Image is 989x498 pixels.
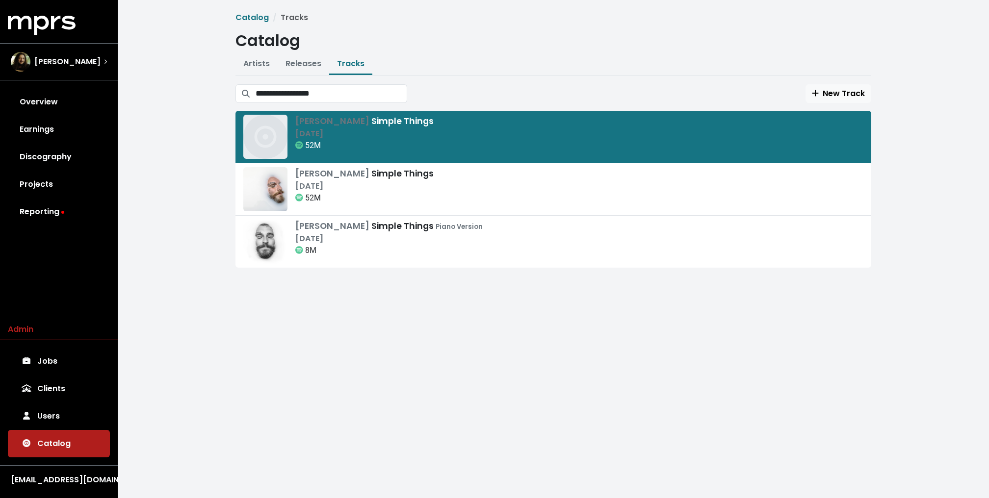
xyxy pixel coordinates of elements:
div: [EMAIL_ADDRESS][DOMAIN_NAME] [11,474,107,486]
button: [EMAIL_ADDRESS][DOMAIN_NAME] [8,473,110,486]
a: mprs logo [8,19,76,30]
input: Search tracks [256,84,407,103]
div: Simple Things [295,167,434,180]
div: [DATE] [295,180,434,192]
img: Album art for this track [243,115,287,159]
div: [DATE] [295,233,483,245]
a: Discography [8,143,110,171]
span: [PERSON_NAME] [295,168,371,179]
img: The selected account / producer [11,52,30,72]
a: Reporting [8,198,110,225]
div: Simple Things [295,220,483,232]
span: [PERSON_NAME] [34,56,101,68]
small: Piano Version [436,222,483,231]
img: Album art for this track [243,220,287,264]
nav: breadcrumb [235,12,871,24]
span: New Track [812,88,865,99]
a: Clients [8,375,110,402]
a: Projects [8,171,110,198]
div: 52M [295,140,434,151]
img: Album art for this track [243,167,287,211]
a: Album art for this track[PERSON_NAME] Simple Things[DATE] 52M [235,163,871,216]
a: Artists [243,58,270,69]
div: 52M [295,192,434,204]
a: Releases [286,58,321,69]
div: Simple Things [295,115,434,127]
h1: Catalog [235,31,871,50]
a: Catalog [235,12,269,23]
a: Users [8,402,110,430]
div: 8M [295,245,483,256]
span: [PERSON_NAME] [295,115,371,127]
a: Earnings [8,116,110,143]
li: Tracks [269,12,308,24]
button: New Track [806,84,871,103]
a: Jobs [8,348,110,375]
a: Album art for this track[PERSON_NAME] Simple Things[DATE] 52M [235,111,871,163]
span: [PERSON_NAME] [295,220,371,232]
div: [DATE] [295,128,434,140]
a: Tracks [337,58,364,69]
a: Overview [8,88,110,116]
a: Album art for this track[PERSON_NAME] Simple Things Piano Version[DATE] 8M [235,216,871,268]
